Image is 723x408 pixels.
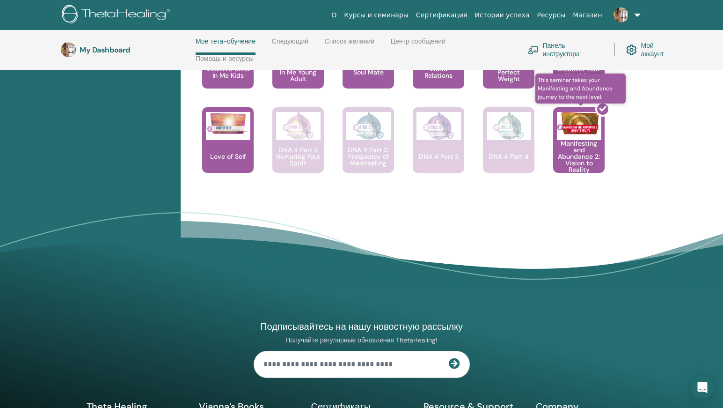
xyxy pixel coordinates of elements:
img: cog.svg [626,42,637,58]
a: This seminar takes your Manifesting and Abundance journey to the next level. Manifesting and Abun... [553,107,605,192]
img: DNA 4 Part 3 [416,112,461,140]
span: This seminar takes your Manifesting and Abundance journey to the next level. [535,74,626,104]
img: default.jpg [613,7,628,22]
p: RHYTHM to a Perfect Weight [483,62,534,82]
a: Список желаний [325,37,375,52]
img: default.jpg [61,42,76,57]
img: DNA 4 Part 2: Frequency of Manifesting [346,112,391,140]
p: Manifesting and Abundance 2: Vision to Reality [553,140,605,173]
a: DNA 4 Part 1: Nurturing Your Spirit DNA 4 Part 1: Nurturing Your Spirit [272,107,324,192]
p: Получайте регулярные обновления ThetaHealing! [254,336,470,344]
p: Intuitive Child In Me Young Adult [272,62,324,82]
a: Магазин [569,7,606,24]
img: DNA 4 Part 1: Nurturing Your Spirit [276,112,321,140]
img: Love of Self [206,112,250,135]
a: Сертификация [412,7,471,24]
h3: My Dashboard [80,45,173,54]
a: Мое тета-обучение [196,37,256,55]
a: Мой аккаунт [626,39,678,60]
a: Истории успеха [471,7,533,24]
img: Manifesting and Abundance 2: Vision to Reality [557,112,601,135]
a: Курсы и семинары [340,7,412,24]
a: Панель инструктора [528,39,603,60]
p: DNA 4 Part 2: Frequency of Manifesting [343,147,394,166]
p: DNA 4 Part 4 [485,153,533,160]
p: Discover Your Algorithm [553,66,605,79]
div: Open Intercom Messenger [691,376,714,399]
p: DNA 4 Part 3 [415,153,462,160]
img: chalkboard-teacher.svg [528,46,539,54]
h4: Подписывайтесь на нашу новостную рассылку [254,320,470,333]
p: World Relations [413,66,464,79]
a: DNA 4 Part 3 DNA 4 Part 3 [413,107,464,192]
a: DNA 4 Part 2: Frequency of Manifesting DNA 4 Part 2: Frequency of Manifesting [343,107,394,192]
a: DNA 4 Part 4 DNA 4 Part 4 [483,107,534,192]
a: Love of Self Love of Self [202,107,254,192]
a: Следующий [271,37,308,52]
a: Помощь и ресурсы [196,55,254,70]
img: logo.png [62,5,174,26]
img: DNA 4 Part 4 [487,112,531,140]
a: Ресурсы [533,7,570,24]
p: Love of Self [206,153,250,160]
p: DNA 4 Part 1: Nurturing Your Spirit [272,147,324,166]
a: О [328,7,340,24]
a: Центр сообщений [391,37,445,52]
p: Intuitive Child In Me Kids [202,66,254,79]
